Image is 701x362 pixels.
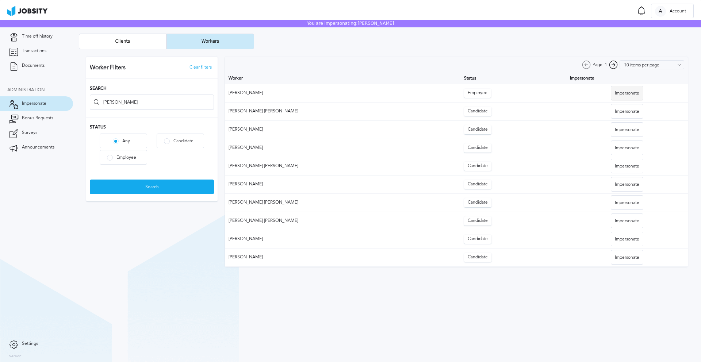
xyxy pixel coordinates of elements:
div: Search [90,180,214,195]
button: Workers [166,34,254,49]
button: Impersonate [611,232,643,246]
span: candidate [468,200,488,205]
span: Settings [22,341,38,346]
button: Search [90,180,214,194]
span: Surveys [22,130,37,135]
span: candidate [468,218,488,223]
div: Impersonate [611,214,643,228]
div: Impersonate [611,123,643,137]
span: candidate [468,163,488,169]
div: Administration [7,88,73,93]
span: Bonus Requests [22,116,53,121]
span: candidate [468,109,488,114]
input: Worker name... [90,95,214,109]
div: Impersonate [611,141,643,155]
div: Candidate [170,139,197,144]
td: [PERSON_NAME] [225,84,460,102]
div: Impersonate [611,177,643,192]
th: Status [460,73,566,84]
button: AAccount [651,4,694,18]
button: Impersonate [611,177,643,192]
div: Impersonate [611,250,643,265]
span: candidate [468,255,488,260]
button: Clients [79,34,166,49]
td: [PERSON_NAME] [225,139,460,157]
th: Worker [225,73,460,84]
span: Documents [22,63,45,68]
span: employee [468,90,487,96]
span: Transactions [22,49,46,54]
button: Impersonate [611,159,643,173]
button: Impersonate [611,213,643,228]
span: candidate [468,182,488,187]
div: Any [119,139,134,144]
td: [PERSON_NAME] [PERSON_NAME] [225,193,460,212]
h3: Status [90,125,214,130]
button: Any [100,134,147,148]
td: [PERSON_NAME] [225,248,460,266]
td: [PERSON_NAME] [225,120,460,139]
div: Impersonate [611,196,643,210]
span: Impersonate [22,101,46,106]
span: Page: 1 [593,62,607,68]
h3: Search [90,86,214,91]
label: Version: [9,354,23,359]
img: ab4bad089aa723f57921c736e9817d99.png [7,6,47,16]
td: [PERSON_NAME] [PERSON_NAME] [225,157,460,175]
div: Employee [113,155,140,160]
span: Announcements [22,145,54,150]
button: Impersonate [611,86,643,100]
div: A [655,6,666,17]
th: Impersonate [566,73,688,84]
button: Impersonate [611,250,643,265]
td: [PERSON_NAME] [225,175,460,193]
div: Impersonate [611,232,643,247]
div: Impersonate [611,159,643,174]
span: Account [666,9,690,14]
span: candidate [468,127,488,132]
button: Impersonate [611,104,643,119]
button: Impersonate [611,140,643,155]
button: Employee [100,150,147,165]
span: candidate [468,236,488,242]
h3: Worker Filters [90,64,126,71]
div: Impersonate [611,86,643,101]
button: Impersonate [611,195,643,210]
td: [PERSON_NAME] [PERSON_NAME] [225,102,460,120]
button: Clear filters [187,65,214,70]
span: Time off history [22,34,53,39]
button: Impersonate [611,122,643,137]
td: [PERSON_NAME] [PERSON_NAME] [225,212,460,230]
div: Impersonate [611,104,643,119]
button: Candidate [157,134,204,148]
span: candidate [468,145,488,150]
td: [PERSON_NAME] [225,230,460,248]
